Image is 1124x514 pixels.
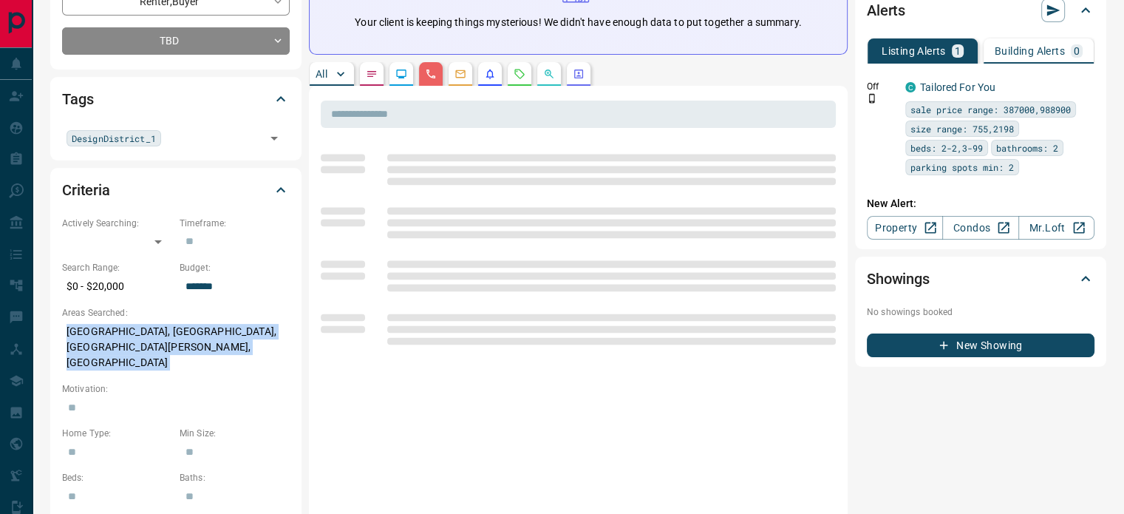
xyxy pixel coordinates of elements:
[867,334,1094,357] button: New Showing
[366,68,378,80] svg: Notes
[910,102,1071,117] span: sale price range: 387000,988900
[955,46,961,56] p: 1
[996,141,1058,155] span: bathrooms: 2
[72,131,156,146] span: DesignDistrict_1
[180,427,290,440] p: Min Size:
[867,196,1094,212] p: New Alert:
[395,68,407,80] svg: Lead Browsing Activity
[920,81,995,93] a: Tailored For You
[62,274,172,299] p: $0 - $20,000
[62,319,290,375] p: [GEOGRAPHIC_DATA], [GEOGRAPHIC_DATA], [GEOGRAPHIC_DATA][PERSON_NAME], [GEOGRAPHIC_DATA]
[1074,46,1080,56] p: 0
[316,69,327,79] p: All
[264,128,285,149] button: Open
[425,68,437,80] svg: Calls
[454,68,466,80] svg: Emails
[867,216,943,240] a: Property
[62,172,290,208] div: Criteria
[62,87,93,111] h2: Tags
[62,27,290,55] div: TBD
[995,46,1065,56] p: Building Alerts
[355,15,801,30] p: Your client is keeping things mysterious! We didn't have enough data to put together a summary.
[867,261,1094,297] div: Showings
[1018,216,1094,240] a: Mr.Loft
[62,471,172,484] p: Beds:
[62,81,290,117] div: Tags
[867,305,1094,319] p: No showings booked
[62,382,290,396] p: Motivation:
[62,261,172,274] p: Search Range:
[573,68,585,80] svg: Agent Actions
[514,68,525,80] svg: Requests
[180,217,290,230] p: Timeframe:
[905,82,916,92] div: condos.ca
[543,68,555,80] svg: Opportunities
[484,68,496,80] svg: Listing Alerts
[180,471,290,484] p: Baths:
[867,267,930,291] h2: Showings
[882,46,946,56] p: Listing Alerts
[180,261,290,274] p: Budget:
[942,216,1018,240] a: Condos
[910,121,1014,136] span: size range: 755,2198
[62,217,172,230] p: Actively Searching:
[62,427,172,440] p: Home Type:
[62,178,110,202] h2: Criteria
[867,80,896,93] p: Off
[867,93,877,104] svg: Push Notification Only
[910,160,1014,175] span: parking spots min: 2
[910,141,983,155] span: beds: 2-2,3-99
[62,306,290,319] p: Areas Searched:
